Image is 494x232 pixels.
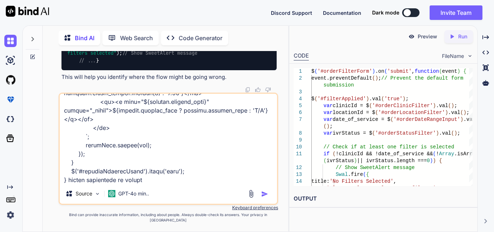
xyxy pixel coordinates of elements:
[463,117,476,122] span: .val
[294,89,302,96] div: 3
[439,130,451,136] span: .val
[336,172,348,177] span: Swal
[433,103,436,109] span: )
[439,158,442,164] span: {
[436,185,439,191] span: ,
[433,158,436,164] span: )
[79,57,96,64] span: // ...
[294,137,302,144] div: 9
[294,130,302,137] div: 8
[329,123,332,129] span: ;
[445,110,448,115] span: )
[245,87,251,93] img: copy
[59,212,278,223] p: Bind can provide inaccurate information, including about people. Always double-check its answers....
[433,151,436,157] span: (
[294,52,309,60] div: CODE
[311,96,314,102] span: $
[372,130,375,136] span: (
[384,96,403,102] span: 'true'
[323,10,361,16] span: Documentation
[311,178,329,184] span: title:
[333,103,369,109] span: clinicId = $
[6,6,49,17] img: Bind AI
[390,117,393,122] span: (
[460,110,463,115] span: (
[4,54,17,67] img: ai-studio
[378,75,381,81] span: ;
[108,190,115,197] img: GPT-4o mini
[4,113,17,125] img: darkCloudIdeIcon
[311,68,314,74] span: $
[324,110,333,115] span: var
[427,158,430,164] span: 0
[294,151,302,157] div: 11
[375,130,436,136] span: '#orderStatusFilter'
[366,172,369,177] span: {
[457,130,460,136] span: ;
[179,34,222,42] p: Code Generator
[61,73,277,81] p: This will help you identify where the flow might be going wrong.
[430,5,482,20] button: Invite Team
[403,96,405,102] span: )
[122,50,197,56] span: // Show SweetAlert message
[324,151,330,157] span: if
[436,151,439,157] span: !
[294,109,302,116] div: 6
[384,68,387,74] span: (
[294,102,302,109] div: 5
[294,171,302,178] div: 13
[318,96,366,102] span: '#filterApplied'
[318,68,372,74] span: '#orderFilterForm'
[448,110,460,115] span: .val
[467,53,473,59] img: chevron down
[375,75,378,81] span: )
[60,94,277,184] textarea: loremips dolorsiTametcoNsectEtur(adip) { elits doeiuSmod = $('#temporiNcididuNtut'); laborEetd.ma...
[327,185,436,191] span: 'Please select at least one filter.'
[294,144,302,151] div: 10
[333,110,375,115] span: locationId = $
[448,103,451,109] span: (
[118,190,149,197] p: GPT-4o min..
[375,68,384,74] span: .on
[436,130,439,136] span: )
[324,123,327,129] span: (
[393,178,396,184] span: ,
[324,117,333,122] span: var
[430,158,433,164] span: )
[67,42,270,56] span: "No filters selected"
[323,9,361,17] button: Documentation
[406,96,409,102] span: ;
[333,151,336,157] span: (
[457,68,460,74] span: )
[265,87,271,93] img: dislike
[463,110,466,115] span: )
[369,96,382,102] span: .val
[294,75,302,82] div: 2
[333,117,391,122] span: date_of_service = $
[412,68,414,74] span: ,
[294,96,302,102] div: 4
[4,35,17,47] img: chat
[324,130,333,136] span: var
[442,52,464,60] span: FileName
[329,178,393,184] span: 'No Filters Selected'
[294,116,302,123] div: 7
[324,103,333,109] span: var
[120,34,153,42] p: Web Search
[327,158,354,164] span: ivrStatus
[415,68,439,74] span: function
[294,178,302,185] div: 14
[369,103,372,109] span: (
[247,190,255,198] img: attachment
[67,35,270,64] code: . ( ); (!clinicId && !date_of_service && (! . (ivrStatus) || ivrStatus. === )) { . ( ); }
[314,68,317,74] span: (
[4,74,17,86] img: githubLight
[372,75,375,81] span: (
[294,185,302,192] div: 15
[381,96,384,102] span: (
[458,33,467,40] p: Run
[378,110,445,115] span: '#orderLocationFilter'
[451,103,454,109] span: )
[372,9,399,16] span: Dark mode
[336,165,414,170] span: // Show SweetAlert message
